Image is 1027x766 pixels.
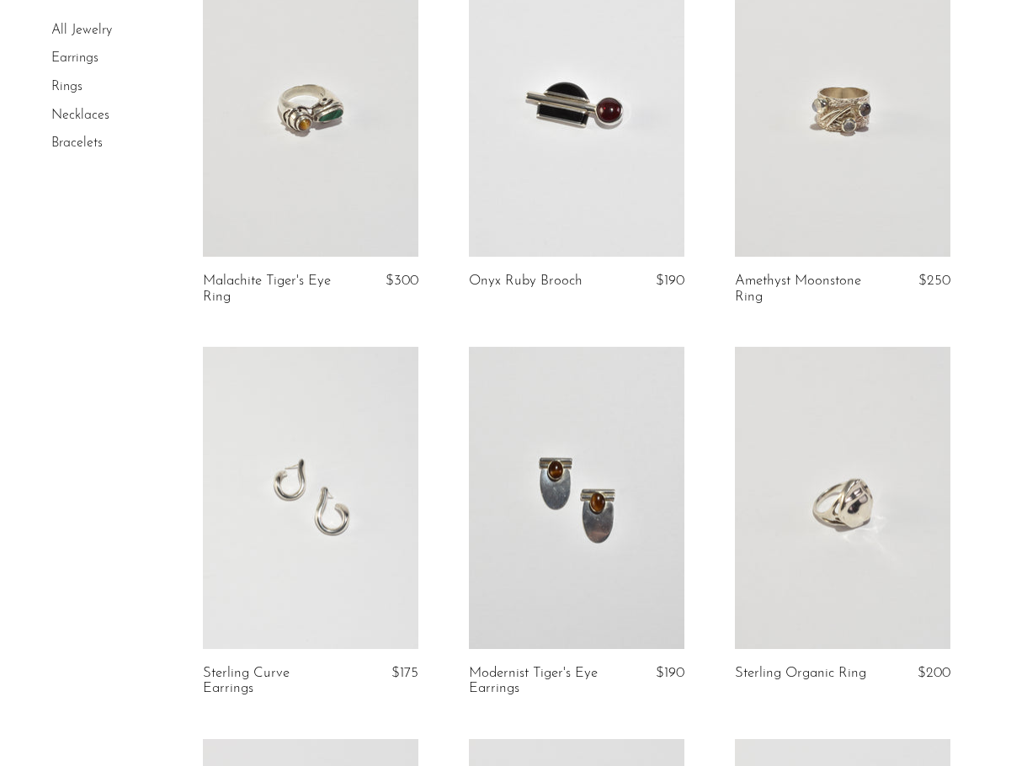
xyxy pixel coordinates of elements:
a: Earrings [51,52,98,66]
span: $190 [656,274,684,288]
a: Modernist Tiger's Eye Earrings [469,666,609,697]
a: Sterling Curve Earrings [203,666,343,697]
a: Rings [51,80,82,93]
a: Malachite Tiger's Eye Ring [203,274,343,305]
span: $190 [656,666,684,680]
a: Sterling Organic Ring [735,666,866,681]
a: Amethyst Moonstone Ring [735,274,875,305]
span: $175 [391,666,418,680]
span: $200 [918,666,950,680]
span: $250 [918,274,950,288]
a: Onyx Ruby Brooch [469,274,583,289]
span: $300 [386,274,418,288]
a: Bracelets [51,136,103,150]
a: All Jewelry [51,24,112,37]
a: Necklaces [51,109,109,122]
